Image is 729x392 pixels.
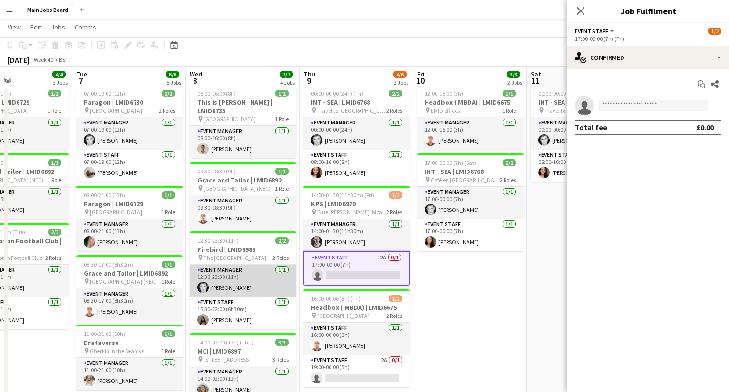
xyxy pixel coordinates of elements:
h3: Drataverse [76,338,183,347]
app-card-role: Event Staff1/117:00-00:00 (7h)[PERSON_NAME] [417,219,524,251]
span: 11:00-21:00 (10h) [84,330,125,337]
div: 5 Jobs [166,79,181,86]
app-job-card: 17:00-00:00 (7h) (Sat)2/2INT - SEA | LMID6768 Café en [GEOGRAPHIC_DATA], [GEOGRAPHIC_DATA]2 Roles... [417,153,524,251]
div: 16:00-00:00 (8h) (Fri)1/2Headbox ( MBDA) | LMID6675 [GEOGRAPHIC_DATA]2 RolesEvent Staff1/116:00-0... [303,289,410,387]
span: 2/2 [48,229,61,236]
app-card-role: Event Staff1/116:00-00:00 (8h)[PERSON_NAME] [303,323,410,355]
span: 16:00-00:00 (8h) (Fri) [311,295,360,302]
h3: INT - SEA | LMID6768 [417,167,524,176]
div: 11:00-21:00 (10h)1/1Drataverse Gherkin in the Searcys1 RoleEvent Manager1/111:00-21:00 (10h)[PERS... [76,325,183,390]
app-card-role: Event Manager1/100:00-00:00 (24h)[PERSON_NAME] [531,117,637,150]
span: 07:00-19:00 (12h) [84,90,125,97]
span: 00:00-00:00 (24h) (Fri) [311,90,363,97]
app-job-card: 08:30-17:00 (8h30m)1/1Grace and Tailor | LMID6892 [GEOGRAPHIC_DATA] (NEC)1 RoleEvent Manager1/108... [76,255,183,321]
span: Comms [75,23,96,31]
span: [GEOGRAPHIC_DATA] (NEC) [204,185,271,192]
span: 4/6 [393,71,407,78]
span: 1/1 [275,90,289,97]
span: 1/1 [48,90,61,97]
span: 1 Role [161,209,175,216]
div: 3 Jobs [394,79,408,86]
span: Gherkin in the Searcys [90,347,144,354]
h3: Grace and Tailor | LMID6892 [76,269,183,277]
span: 2 Roles [386,107,402,114]
span: 08:00-21:00 (13h) [84,191,125,199]
span: 1/2 [389,191,402,199]
button: Event Staff [575,28,616,35]
span: [STREET_ADDRESS] [204,356,251,363]
span: 1/1 [503,90,516,97]
span: 1 Role [275,185,289,192]
h3: Job Fulfilment [567,5,729,17]
div: 17:00-00:00 (7h) (Fri) [575,35,721,42]
app-job-card: 14:00-01:30 (11h30m) (Fri)1/2KPS | LMID6979 Blue [PERSON_NAME] Ibiza2 RolesEvent Manager1/114:00-... [303,186,410,286]
app-card-role: Event Manager1/100:00-00:00 (24h)[PERSON_NAME] [303,117,410,150]
app-card-role: Event Staff2A0/119:00-00:00 (5h) [303,355,410,387]
span: 2 Roles [386,312,402,319]
app-job-card: 12:30-23:30 (11h)2/2Firebird | LMID6985 The [GEOGRAPHIC_DATA].2 RolesEvent Manager1/112:30-23:30 ... [190,231,296,329]
span: 2 Roles [272,254,289,261]
span: 2/2 [503,159,516,166]
app-card-role: Event Manager1/109:30-18:30 (9h)[PERSON_NAME] [190,195,296,228]
span: 14:00-01:30 (11h30m) (Fri) [311,191,374,199]
span: 1/1 [275,168,289,175]
app-card-role: Event Manager1/114:00-01:30 (11h30m)[PERSON_NAME] [303,219,410,251]
app-card-role: Event Staff1/108:00-16:00 (8h)[PERSON_NAME] [303,150,410,182]
span: 1 Role [161,347,175,354]
span: 11 [529,75,541,86]
div: BST [59,56,68,63]
div: £0.00 [696,123,714,132]
span: Tue [76,70,87,78]
span: 1 Role [502,107,516,114]
div: 07:00-19:00 (12h)2/2Paragon | LMID6730 [GEOGRAPHIC_DATA]2 RolesEvent Manager1/107:00-19:00 (12h)[... [76,84,183,182]
span: 2 Roles [159,107,175,114]
span: 1/1 [162,191,175,199]
app-card-role: Event Manager1/108:00-21:00 (13h)[PERSON_NAME] [76,219,183,251]
div: [DATE] [8,55,29,65]
app-card-role: Event Manager1/108:30-17:00 (8h30m)[PERSON_NAME] [76,288,183,321]
div: 08:00-21:00 (13h)1/1Paragon | LMID6729 [GEOGRAPHIC_DATA]1 RoleEvent Manager1/108:00-21:00 (13h)[P... [76,186,183,251]
span: 00:00-00:00 (24h) (Sun) [538,90,594,97]
h3: Paragon | LMID6730 [76,98,183,106]
span: 2 Roles [386,209,402,216]
app-card-role: Event Manager1/108:00-16:00 (8h)[PERSON_NAME] [190,126,296,158]
h3: MCI | LMID6897 [190,347,296,355]
h3: Grace and Tailor | LMID6892 [190,176,296,184]
span: 9 [302,75,315,86]
span: Blue [PERSON_NAME] Ibiza [317,209,382,216]
app-card-role: Event Manager1/117:00-00:00 (7h)[PERSON_NAME] [417,187,524,219]
app-job-card: 00:00-00:00 (24h) (Fri)2/2INT - SEA | LMID6768 Travel to [GEOGRAPHIC_DATA]2 RolesEvent Manager1/1... [303,84,410,182]
h3: Paragon | LMID6729 [76,200,183,208]
button: Main Jobs Board [19,0,76,19]
span: 2/2 [389,90,402,97]
span: 1/1 [48,159,61,166]
span: 1/1 [162,261,175,268]
span: 17:00-00:00 (7h) (Sat) [425,159,476,166]
app-card-role: Event Staff2A0/117:00-00:00 (7h) [303,251,410,286]
span: Thu [303,70,315,78]
app-card-role: Event Manager1/107:00-19:00 (12h)[PERSON_NAME] [76,117,183,150]
span: The [GEOGRAPHIC_DATA]. [204,254,268,261]
div: 3 Jobs [53,79,68,86]
span: View [8,23,21,31]
span: LMID offices [431,107,460,114]
h3: Headbox ( MBDA) | LMID6675 [417,98,524,106]
div: Total fee [575,123,607,132]
span: 8 [188,75,202,86]
app-job-card: 00:00-00:00 (24h) (Sun)2/2INT - SEA | LMID6768 Travel to LMID2 RolesEvent Manager1/100:00-00:00 (... [531,84,637,182]
a: Comms [71,21,100,33]
app-card-role: Event Staff1/108:00-16:00 (8h)[PERSON_NAME] [531,150,637,182]
app-card-role: Event Staff1/115:30-22:00 (6h30m)[PERSON_NAME] [190,297,296,329]
app-job-card: 12:00-15:00 (3h)1/1Headbox ( MBDA) | LMID6675 LMID offices1 RoleEvent Manager1/112:00-15:00 (3h)[... [417,84,524,150]
span: Jobs [51,23,65,31]
span: 7 [75,75,87,86]
span: [GEOGRAPHIC_DATA] [90,107,142,114]
span: Travel to [GEOGRAPHIC_DATA] [317,107,386,114]
span: 14:00-02:00 (12h) (Thu) [197,339,253,346]
h3: KPS | LMID6979 [303,200,410,208]
a: Jobs [47,21,69,33]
